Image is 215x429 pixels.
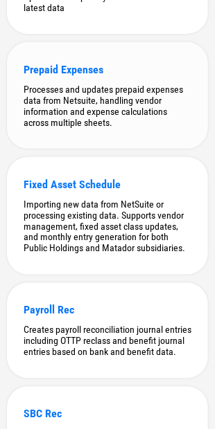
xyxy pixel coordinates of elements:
[24,304,191,317] div: Payroll Rec
[24,325,191,358] div: Creates payroll reconciliation journal entries including OTTP reclass and benefit journal entries...
[24,178,191,191] div: Fixed Asset Schedule
[24,199,191,254] div: Importing new data from NetSuite or processing existing data. Supports vendor management, fixed a...
[24,84,191,128] div: Processes and updates prepaid expenses data from Netsuite, handling vendor information and expens...
[24,408,191,421] div: SBC Rec
[24,63,191,76] div: Prepaid Expenses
